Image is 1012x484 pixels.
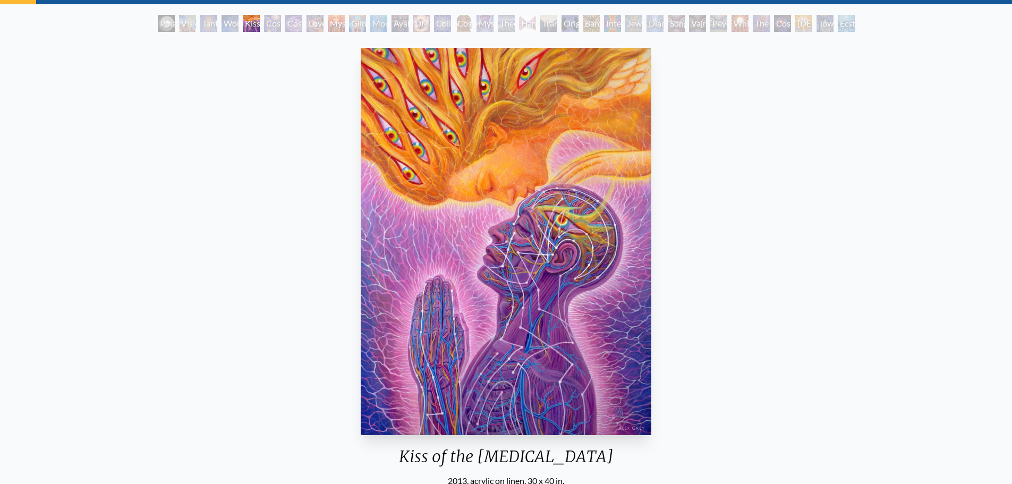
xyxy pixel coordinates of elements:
div: Vajra Being [689,15,706,32]
div: Jewel Being [625,15,642,32]
div: Theologue [498,15,515,32]
div: Toward the One [817,15,834,32]
div: Polar Unity Spiral [158,15,175,32]
div: Hands that See [519,15,536,32]
div: Monochord [370,15,387,32]
div: Visionary Origin of Language [179,15,196,32]
div: Tantra [200,15,217,32]
div: Song of Vajra Being [668,15,685,32]
div: Kiss of the [MEDICAL_DATA] [356,447,656,474]
div: Kiss of the [MEDICAL_DATA] [243,15,260,32]
div: Mysteriosa 2 [328,15,345,32]
div: Ayahuasca Visitation [392,15,409,32]
div: Transfiguration [540,15,557,32]
img: Kiss-of-the-Muse-2011-Alex-Grey-watermarked.jpg [361,48,651,435]
div: Peyote Being [710,15,727,32]
div: The Great Turn [753,15,770,32]
div: Glimpsing the Empyrean [349,15,366,32]
div: Bardo Being [583,15,600,32]
div: DMT - The Spirit Molecule [413,15,430,32]
div: Love is a Cosmic Force [307,15,324,32]
div: Wonder [222,15,239,32]
div: Cosmic Consciousness [774,15,791,32]
div: Cosmic [DEMOGRAPHIC_DATA] [455,15,472,32]
div: Ecstasy [838,15,855,32]
div: Mystic Eye [477,15,494,32]
div: Cosmic Creativity [264,15,281,32]
div: [DEMOGRAPHIC_DATA] [795,15,812,32]
div: Cosmic Artist [285,15,302,32]
div: Collective Vision [434,15,451,32]
div: Diamond Being [647,15,664,32]
div: Interbeing [604,15,621,32]
div: Original Face [562,15,579,32]
div: White Light [732,15,749,32]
